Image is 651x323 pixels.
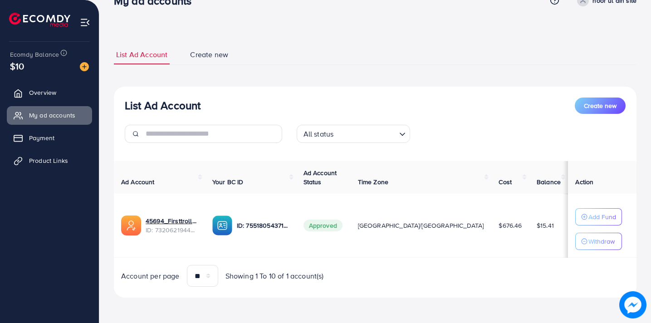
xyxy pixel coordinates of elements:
input: Search for option [336,126,395,141]
h3: List Ad Account [125,99,201,112]
a: Product Links [7,152,92,170]
span: Account per page [121,271,180,281]
span: Payment [29,133,54,142]
span: Ad Account [121,177,155,186]
span: ID: 7320621944758534145 [146,225,198,235]
span: $10 [10,59,24,73]
button: Create new [575,98,626,114]
img: menu [80,17,90,28]
span: My ad accounts [29,111,75,120]
span: All status [302,127,336,141]
a: Payment [7,129,92,147]
p: Add Fund [588,211,616,222]
span: Showing 1 To 10 of 1 account(s) [225,271,324,281]
span: Overview [29,88,56,97]
img: ic-ba-acc.ded83a64.svg [212,215,232,235]
img: image [80,62,89,71]
div: <span class='underline'>45694_Firsttrolly_1704465137831</span></br>7320621944758534145 [146,216,198,235]
span: List Ad Account [116,49,167,60]
div: Search for option [297,125,410,143]
span: Create new [190,49,228,60]
span: $676.46 [499,221,522,230]
span: Your BC ID [212,177,244,186]
span: Ecomdy Balance [10,50,59,59]
img: ic-ads-acc.e4c84228.svg [121,215,141,235]
p: Withdraw [588,236,615,247]
span: Ad Account Status [303,168,337,186]
span: [GEOGRAPHIC_DATA]/[GEOGRAPHIC_DATA] [358,221,484,230]
span: Product Links [29,156,68,165]
a: 45694_Firsttrolly_1704465137831 [146,216,198,225]
button: Withdraw [575,233,622,250]
span: Cost [499,177,512,186]
span: Balance [537,177,561,186]
span: Action [575,177,593,186]
span: $15.41 [537,221,554,230]
img: image [619,291,646,318]
a: My ad accounts [7,106,92,124]
button: Add Fund [575,208,622,225]
img: logo [9,13,70,27]
span: Approved [303,220,343,231]
span: Create new [584,101,617,110]
p: ID: 7551805437130473490 [237,220,289,231]
a: Overview [7,83,92,102]
span: Time Zone [358,177,388,186]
